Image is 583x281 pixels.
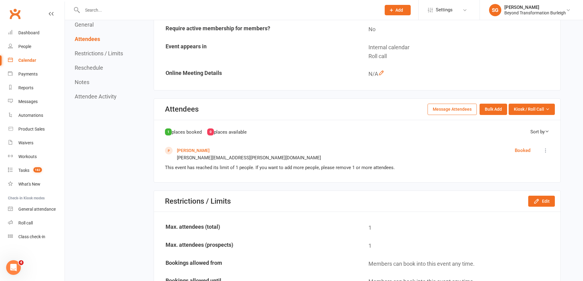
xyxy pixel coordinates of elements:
div: People [18,44,31,49]
a: Dashboard [8,26,65,40]
td: Bookings allowed from [155,255,357,273]
button: Edit [528,196,555,207]
div: Beyond Transformation Burleigh [504,10,566,16]
a: Tasks 182 [8,164,65,177]
div: Booked [515,147,530,154]
div: Internal calendar [368,43,555,52]
div: What's New [18,182,40,187]
span: 182 [33,167,42,172]
button: Reschedule [75,65,103,71]
button: Add [385,5,411,15]
a: Payments [8,67,65,81]
div: Reports [18,85,33,90]
a: Product Sales [8,122,65,136]
button: General [75,21,94,28]
div: Dashboard [18,30,39,35]
button: Notes [75,79,89,85]
td: Event appears in [155,39,357,65]
iframe: Intercom live chat [6,260,21,275]
div: Messages [18,99,38,104]
div: Calendar [18,58,36,63]
span: Settings [436,3,453,17]
div: [PERSON_NAME][EMAIL_ADDRESS][PERSON_NAME][DOMAIN_NAME] [177,154,321,161]
button: Attendees [75,36,100,42]
td: Require active membership for members? [155,21,357,38]
div: 0 [207,128,214,135]
a: Roll call [8,216,65,230]
a: Class kiosk mode [8,230,65,244]
a: Workouts [8,150,65,164]
span: places booked [172,129,202,135]
div: [PERSON_NAME] [504,5,566,10]
a: What's New [8,177,65,191]
div: Payments [18,72,38,76]
div: Sort by [530,128,549,135]
button: Kiosk / Roll Call [509,104,555,115]
div: Tasks [18,168,29,173]
a: Automations [8,109,65,122]
td: 1 [357,219,560,237]
div: Automations [18,113,43,118]
a: General attendance kiosk mode [8,202,65,216]
div: N/A [368,70,555,79]
span: 4 [19,260,24,265]
button: Restrictions / Limits [75,50,123,57]
div: Workouts [18,154,37,159]
div: General attendance [18,207,56,212]
div: Waivers [18,140,33,145]
td: No [357,21,560,38]
td: Online Meeting Details [155,65,357,83]
td: 1 [357,237,560,255]
div: Roll call [368,52,555,61]
a: People [8,40,65,54]
span: This event has reached its limit of 1 people. If you want to add more people, please remove 1 or ... [165,165,395,170]
div: Class check-in [18,234,45,239]
a: [PERSON_NAME] [177,148,210,153]
span: Kiosk / Roll Call [514,106,544,113]
td: Max. attendees (prospects) [155,237,357,255]
a: Messages [8,95,65,109]
a: Calendar [8,54,65,67]
div: 1 [165,128,172,135]
button: Attendee Activity [75,93,117,100]
div: Roll call [18,220,33,225]
a: Waivers [8,136,65,150]
button: Message Attendees [428,104,477,115]
div: Product Sales [18,127,45,131]
span: Add [395,8,403,13]
div: SG [489,4,501,16]
td: Members can book into this event any time. [357,255,560,273]
span: places available [214,129,247,135]
div: Attendees [165,105,199,113]
input: Search... [80,6,377,14]
a: Reports [8,81,65,95]
div: Restrictions / Limits [165,197,231,205]
td: Max. attendees (total) [155,219,357,237]
button: Bulk Add [480,104,507,115]
a: Clubworx [7,6,23,21]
